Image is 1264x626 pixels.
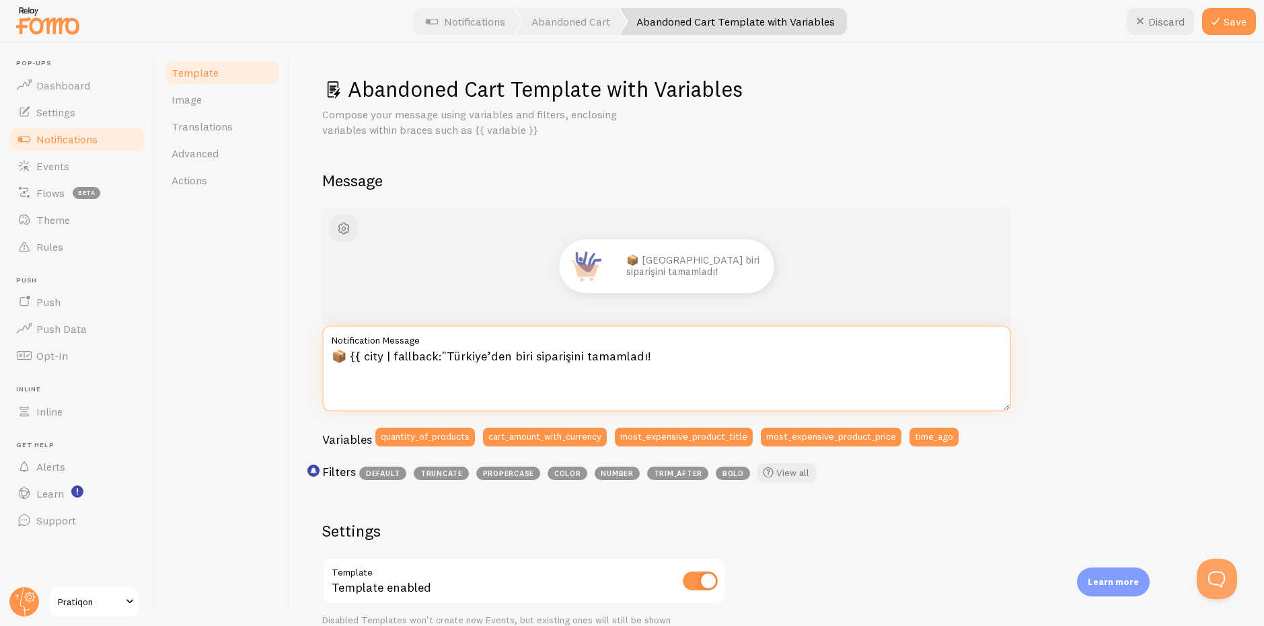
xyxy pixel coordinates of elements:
[8,507,147,534] a: Support
[36,240,63,253] span: Rules
[8,153,147,180] a: Events
[14,3,81,38] img: fomo-relay-logo-orange.svg
[16,385,147,394] span: Inline
[16,441,147,450] span: Get Help
[1088,576,1139,588] p: Learn more
[716,467,750,480] span: bold
[172,66,219,79] span: Template
[8,233,147,260] a: Rules
[36,186,65,200] span: Flows
[36,460,65,473] span: Alerts
[172,173,207,187] span: Actions
[163,59,281,86] a: Template
[36,405,63,418] span: Inline
[8,126,147,153] a: Notifications
[322,107,645,138] p: Compose your message using variables and filters, enclosing variables within braces such as {{ va...
[307,465,320,477] svg: <p>Use filters like | propercase to change CITY to City in your templates</p>
[16,59,147,68] span: Pop-ups
[626,255,761,277] p: 📦 [GEOGRAPHIC_DATA] biri siparişini tamamladı!
[322,464,356,479] h3: Filters
[163,140,281,167] a: Advanced
[8,99,147,126] a: Settings
[8,342,147,369] a: Opt-In
[163,167,281,194] a: Actions
[1197,559,1237,599] iframe: Help Scout Beacon - Open
[36,322,87,336] span: Push Data
[36,79,90,92] span: Dashboard
[172,93,202,106] span: Image
[172,120,233,133] span: Translations
[562,242,610,290] img: Fomo
[615,428,753,446] button: most_expensive_product_title
[647,467,708,480] span: trim_after
[322,75,1232,103] h1: Abandoned Cart Template with Variables
[48,586,139,618] a: Pratiqon
[163,113,281,140] a: Translations
[36,514,76,527] span: Support
[8,72,147,99] a: Dashboard
[414,467,469,480] span: truncate
[322,557,726,607] div: Template enabled
[58,594,122,610] span: Pratiqon
[761,428,901,446] button: most_expensive_product_price
[36,106,75,119] span: Settings
[36,349,68,362] span: Opt-In
[548,467,587,480] span: color
[8,206,147,233] a: Theme
[359,467,406,480] span: default
[375,428,475,446] button: quantity_of_products
[909,428,959,446] button: time_ago
[8,453,147,480] a: Alerts
[483,428,607,446] button: cart_amount_with_currency
[73,187,100,199] span: beta
[8,398,147,425] a: Inline
[595,467,640,480] span: number
[322,170,1232,191] h2: Message
[172,147,219,160] span: Advanced
[36,132,98,146] span: Notifications
[16,276,147,285] span: Push
[36,295,61,309] span: Push
[36,213,70,227] span: Theme
[476,467,540,480] span: propercase
[1077,568,1150,596] div: Learn more
[322,432,372,447] h3: Variables
[163,86,281,113] a: Image
[36,487,64,500] span: Learn
[8,315,147,342] a: Push Data
[8,180,147,206] a: Flows beta
[71,485,83,498] svg: <p>Watch New Feature Tutorials!</p>
[757,463,816,482] a: View all
[36,159,69,173] span: Events
[8,480,147,507] a: Learn
[322,325,1011,348] label: Notification Message
[8,288,147,315] a: Push
[322,520,726,541] h2: Settings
